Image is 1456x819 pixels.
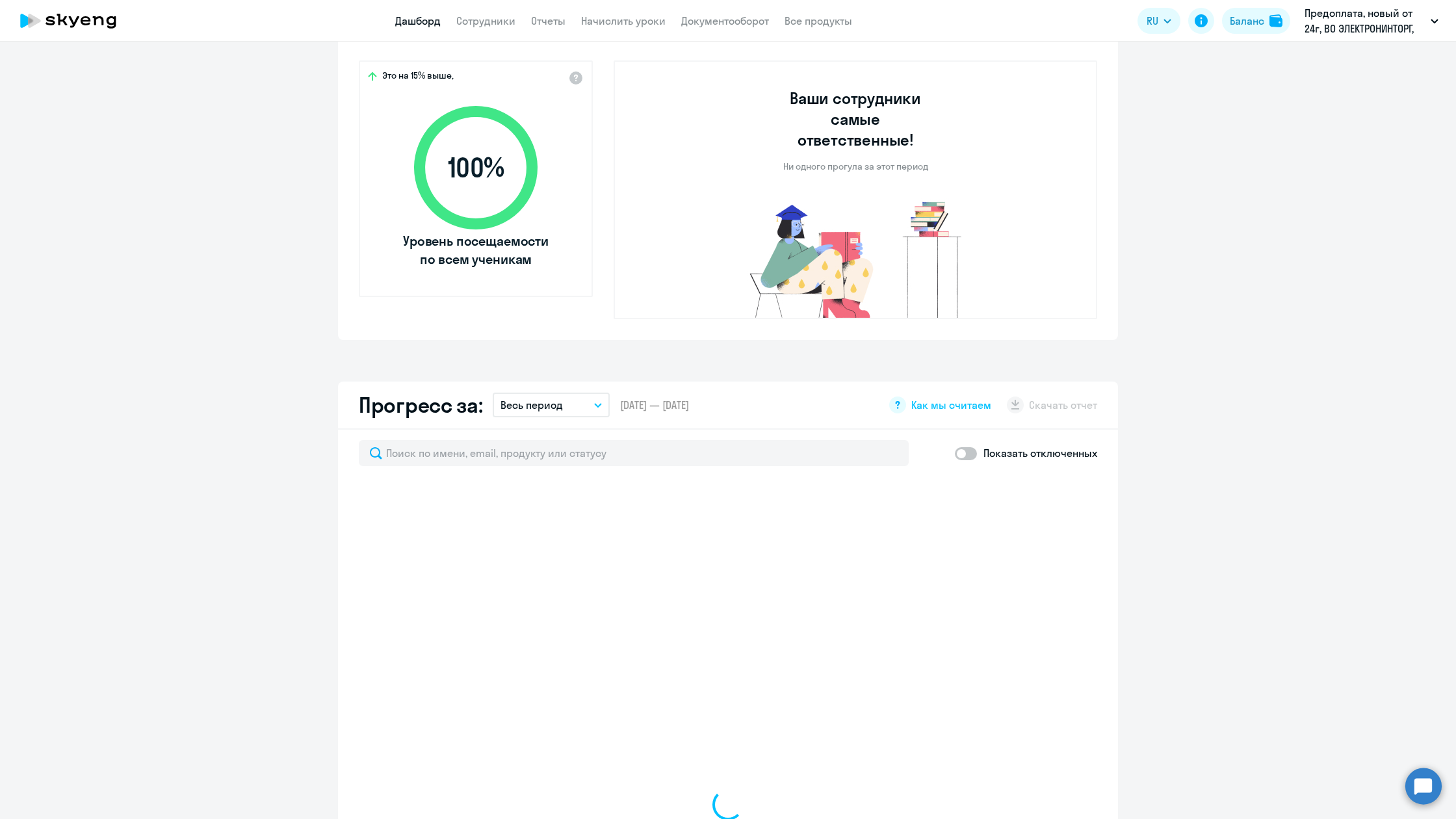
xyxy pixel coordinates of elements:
span: Как мы считаем [911,398,991,412]
button: Балансbalance [1222,8,1290,34]
h2: Прогресс за: [359,392,482,418]
a: Сотрудники [456,14,515,27]
a: Документооборот [681,14,769,27]
button: Весь период [493,393,610,417]
div: Баланс [1230,13,1264,29]
button: RU [1137,8,1180,34]
a: Все продукты [785,14,852,27]
img: no-truants [725,198,986,318]
p: Предоплата, новый от 24г, ВО ЭЛЕКТРОНИНТОРГ, АО [1305,5,1425,36]
button: Предоплата, новый от 24г, ВО ЭЛЕКТРОНИНТОРГ, АО [1298,5,1445,36]
p: Весь период [500,397,563,413]
span: 100 % [401,152,551,183]
span: RU [1147,13,1158,29]
p: Показать отключенных [983,445,1097,461]
span: [DATE] — [DATE] [620,398,689,412]
h3: Ваши сотрудники самые ответственные! [772,88,939,150]
span: Уровень посещаемости по всем ученикам [401,232,551,268]
img: balance [1269,14,1282,27]
span: Это на 15% выше, [382,70,454,85]
input: Поиск по имени, email, продукту или статусу [359,440,909,466]
a: Отчеты [531,14,565,27]
a: Начислить уроки [581,14,666,27]
p: Ни одного прогула за этот период [783,161,928,172]
a: Дашборд [395,14,441,27]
